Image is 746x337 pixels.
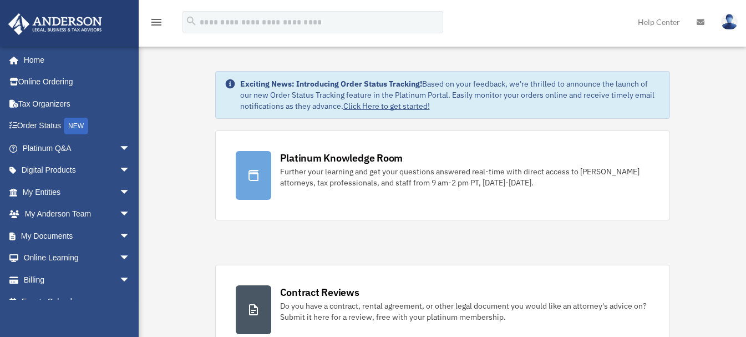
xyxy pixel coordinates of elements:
[119,181,141,204] span: arrow_drop_down
[5,13,105,35] img: Anderson Advisors Platinum Portal
[280,300,649,323] div: Do you have a contract, rental agreement, or other legal document you would like an attorney's ad...
[343,101,430,111] a: Click Here to get started!
[280,151,403,165] div: Platinum Knowledge Room
[240,78,661,112] div: Based on your feedback, we're thrilled to announce the launch of our new Order Status Tracking fe...
[119,137,141,160] span: arrow_drop_down
[280,285,359,299] div: Contract Reviews
[150,19,163,29] a: menu
[8,159,147,182] a: Digital Productsarrow_drop_down
[119,247,141,270] span: arrow_drop_down
[721,14,738,30] img: User Pic
[8,269,147,291] a: Billingarrow_drop_down
[280,166,649,188] div: Further your learning and get your questions answered real-time with direct access to [PERSON_NAM...
[8,93,147,115] a: Tax Organizers
[215,130,670,220] a: Platinum Knowledge Room Further your learning and get your questions answered real-time with dire...
[8,247,147,269] a: Online Learningarrow_drop_down
[119,225,141,248] span: arrow_drop_down
[8,71,147,93] a: Online Ordering
[8,225,147,247] a: My Documentsarrow_drop_down
[150,16,163,29] i: menu
[185,15,197,27] i: search
[119,159,141,182] span: arrow_drop_down
[8,203,147,225] a: My Anderson Teamarrow_drop_down
[64,118,88,134] div: NEW
[119,203,141,226] span: arrow_drop_down
[8,115,147,138] a: Order StatusNEW
[8,181,147,203] a: My Entitiesarrow_drop_down
[119,269,141,291] span: arrow_drop_down
[8,49,141,71] a: Home
[8,291,147,313] a: Events Calendar
[8,137,147,159] a: Platinum Q&Aarrow_drop_down
[240,79,422,89] strong: Exciting News: Introducing Order Status Tracking!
